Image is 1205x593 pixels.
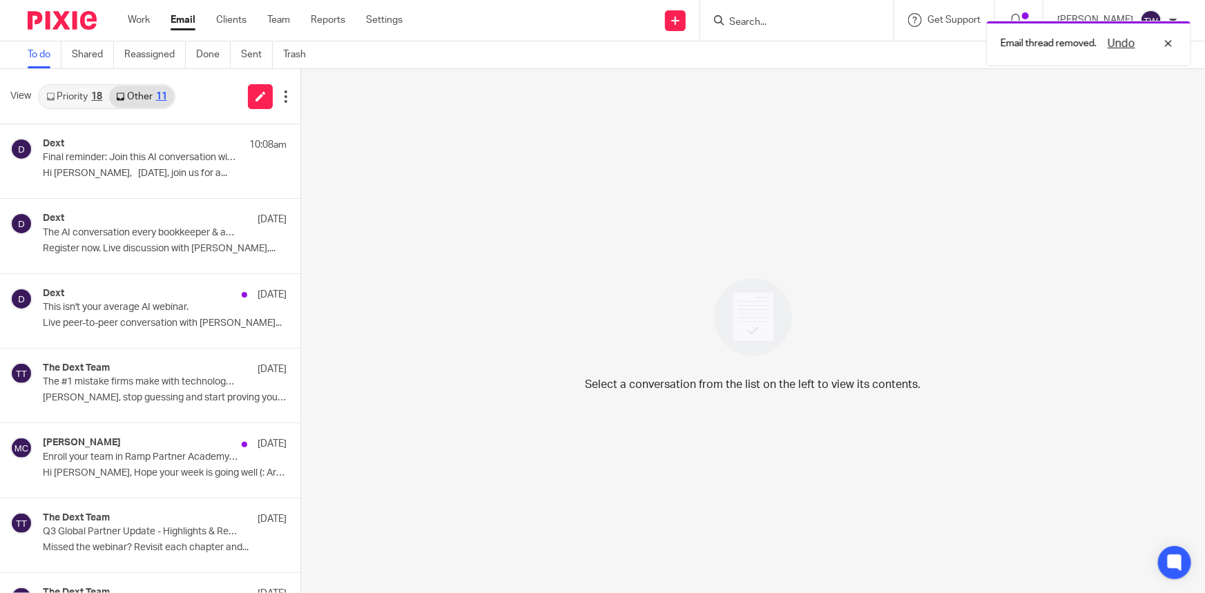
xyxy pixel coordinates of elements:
[43,243,287,255] p: Register now. Live discussion with [PERSON_NAME],...
[258,288,287,302] p: [DATE]
[109,86,173,108] a: Other11
[28,11,97,30] img: Pixie
[311,13,345,27] a: Reports
[43,437,121,449] h4: [PERSON_NAME]
[586,376,921,393] p: Select a conversation from the list on the left to view its contents.
[10,288,32,310] img: svg%3E
[1140,10,1162,32] img: svg%3E
[258,437,287,451] p: [DATE]
[43,526,238,538] p: Q3 Global Partner Update - Highlights & Resources
[43,138,64,150] h4: Dext
[1001,37,1097,50] p: Email thread removed.
[10,512,32,534] img: svg%3E
[43,302,238,313] p: This isn't your average AI webinar.
[258,213,287,226] p: [DATE]
[128,13,150,27] a: Work
[10,89,31,104] span: View
[196,41,231,68] a: Done
[43,376,238,388] p: The #1 mistake firms make with technology - [DATE] at 1:00PM EST
[72,41,114,68] a: Shared
[43,392,287,404] p: [PERSON_NAME], stop guessing and start proving your tech...
[43,168,287,179] p: Hi [PERSON_NAME], [DATE], join us for a...
[283,41,316,68] a: Trash
[43,288,64,300] h4: Dext
[39,86,109,108] a: Priority18
[43,318,287,329] p: Live peer-to-peer conversation with [PERSON_NAME]...
[43,152,238,164] p: Final reminder: Join this AI conversation with your peers
[43,227,238,239] p: The AI conversation every bookkeeper & accountant should join 💡
[10,138,32,160] img: svg%3E
[10,362,32,385] img: svg%3E
[43,213,64,224] h4: Dext
[366,13,403,27] a: Settings
[10,437,32,459] img: svg%3E
[43,451,238,463] p: Enroll your team in Ramp Partner Academy (+ CPEs!)
[43,512,110,524] h4: The Dext Team
[43,362,110,374] h4: The Dext Team
[43,467,287,479] p: Hi [PERSON_NAME], Hope your week is going well (: Are...
[258,512,287,526] p: [DATE]
[124,41,186,68] a: Reassigned
[43,542,287,554] p: Missed the webinar? Revisit each chapter and...
[258,362,287,376] p: [DATE]
[10,213,32,235] img: svg%3E
[705,269,801,365] img: image
[216,13,247,27] a: Clients
[156,92,167,101] div: 11
[267,13,290,27] a: Team
[241,41,273,68] a: Sent
[28,41,61,68] a: To do
[91,92,102,101] div: 18
[249,138,287,152] p: 10:08am
[171,13,195,27] a: Email
[1103,35,1139,52] button: Undo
